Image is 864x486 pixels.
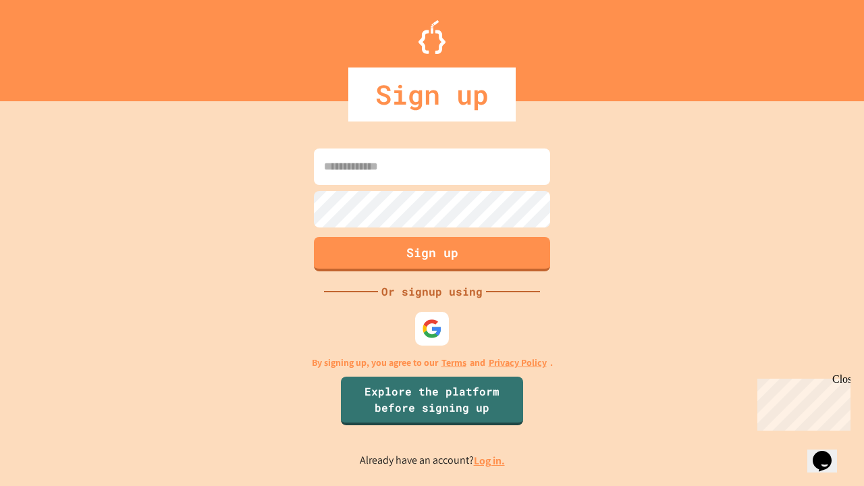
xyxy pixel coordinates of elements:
[474,454,505,468] a: Log in.
[341,377,523,425] a: Explore the platform before signing up
[489,356,547,370] a: Privacy Policy
[418,20,446,54] img: Logo.svg
[314,237,550,271] button: Sign up
[360,452,505,469] p: Already have an account?
[378,283,486,300] div: Or signup using
[752,373,850,431] iframe: chat widget
[348,67,516,122] div: Sign up
[5,5,93,86] div: Chat with us now!Close
[312,356,553,370] p: By signing up, you agree to our and .
[441,356,466,370] a: Terms
[807,432,850,473] iframe: chat widget
[422,319,442,339] img: google-icon.svg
